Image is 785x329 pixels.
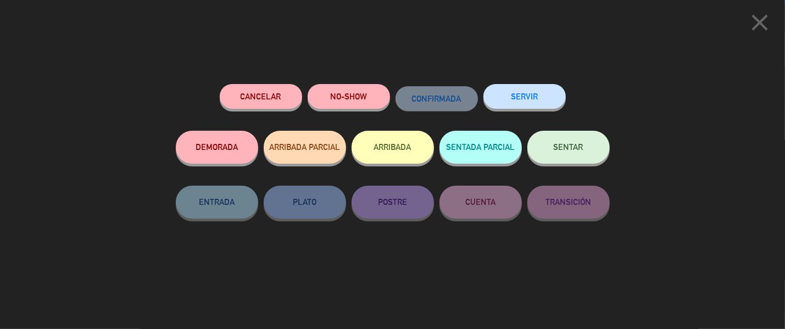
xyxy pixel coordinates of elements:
[176,131,258,164] button: DEMORADA
[439,131,522,164] button: SENTADA PARCIAL
[352,131,434,164] button: ARRIBADA
[554,142,583,152] span: SENTAR
[483,84,566,109] button: SERVIR
[527,131,610,164] button: SENTAR
[352,186,434,219] button: POSTRE
[176,186,258,219] button: ENTRADA
[412,94,461,103] span: CONFIRMADA
[264,131,346,164] button: ARRIBADA PARCIAL
[743,8,777,41] button: close
[527,186,610,219] button: TRANSICIÓN
[264,186,346,219] button: PLATO
[746,9,773,36] i: close
[269,142,340,152] span: ARRIBADA PARCIAL
[439,186,522,219] button: CUENTA
[396,86,478,111] button: CONFIRMADA
[308,84,390,109] button: NO-SHOW
[220,84,302,109] button: Cancelar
